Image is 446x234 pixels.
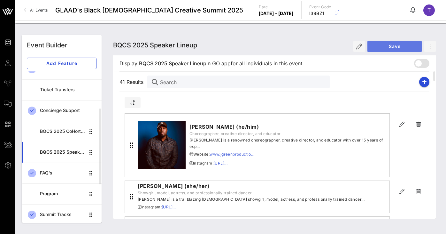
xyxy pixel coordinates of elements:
div: Program [40,191,85,197]
span: T [427,7,431,13]
span: [PERSON_NAME] is a renowned choreographer, creative director, and educator with over 15 years of ... [189,137,387,150]
span: Instagram: [138,204,365,210]
div: BQCS 2025 Speaker Lineup [40,149,85,155]
p: Event Code [309,4,331,10]
a: [URL]… [162,205,176,209]
span: 41 Results [119,78,147,86]
a: [URL]… [213,161,227,165]
span: Showgirl, model, actress, and professionally trained dancer [138,190,365,196]
div: FAQ's [40,170,85,176]
a: Program [22,183,102,204]
p: I39BZ1 [309,10,331,17]
a: Summit Tracks [22,204,102,225]
div: T [423,4,435,16]
div: Summit Tracks [40,212,85,217]
span: [PERSON_NAME] (she/her) [138,182,365,190]
a: All Events [20,5,51,15]
a: FAQ's [22,163,102,183]
span: for all individuals in this event [231,60,302,67]
span: BQCS 2025 Speaker Lineup [113,41,197,49]
span: GLAAD's Black [DEMOGRAPHIC_DATA] Creative Summit 2025 [55,5,243,15]
span: Display in GO app [119,60,302,67]
span: [PERSON_NAME] is a trailblazing [DEMOGRAPHIC_DATA] showgirl, model, actress, and professionally t... [138,196,365,203]
a: Concierge Support [22,100,102,121]
a: www.jgreenproductio… [210,152,254,157]
span: BQCS 2025 Speaker Lineup [139,60,206,67]
a: BQCS 2025 Speaker Lineup [22,142,102,163]
span: Website: [189,151,387,157]
div: BQCS 2025 CoHort Guestbook [40,129,85,134]
div: Event Builder [27,40,67,50]
p: [DATE] - [DATE] [259,10,294,17]
span: Choreographer, creative director, and educator [189,131,387,137]
p: Date [259,4,294,10]
span: Add Feature [32,61,91,66]
span: [PERSON_NAME] (he/him) [189,123,387,131]
a: BQCS 2025 CoHort Guestbook [22,121,102,142]
button: Save [367,41,422,52]
div: Concierge Support [40,108,96,113]
span: Save [373,44,417,49]
button: Add Feature [27,58,96,69]
a: Ticket Transfers [22,79,102,100]
span: All Events [30,8,48,12]
div: Ticket Transfers [40,87,96,93]
span: Instagram: [189,160,387,166]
